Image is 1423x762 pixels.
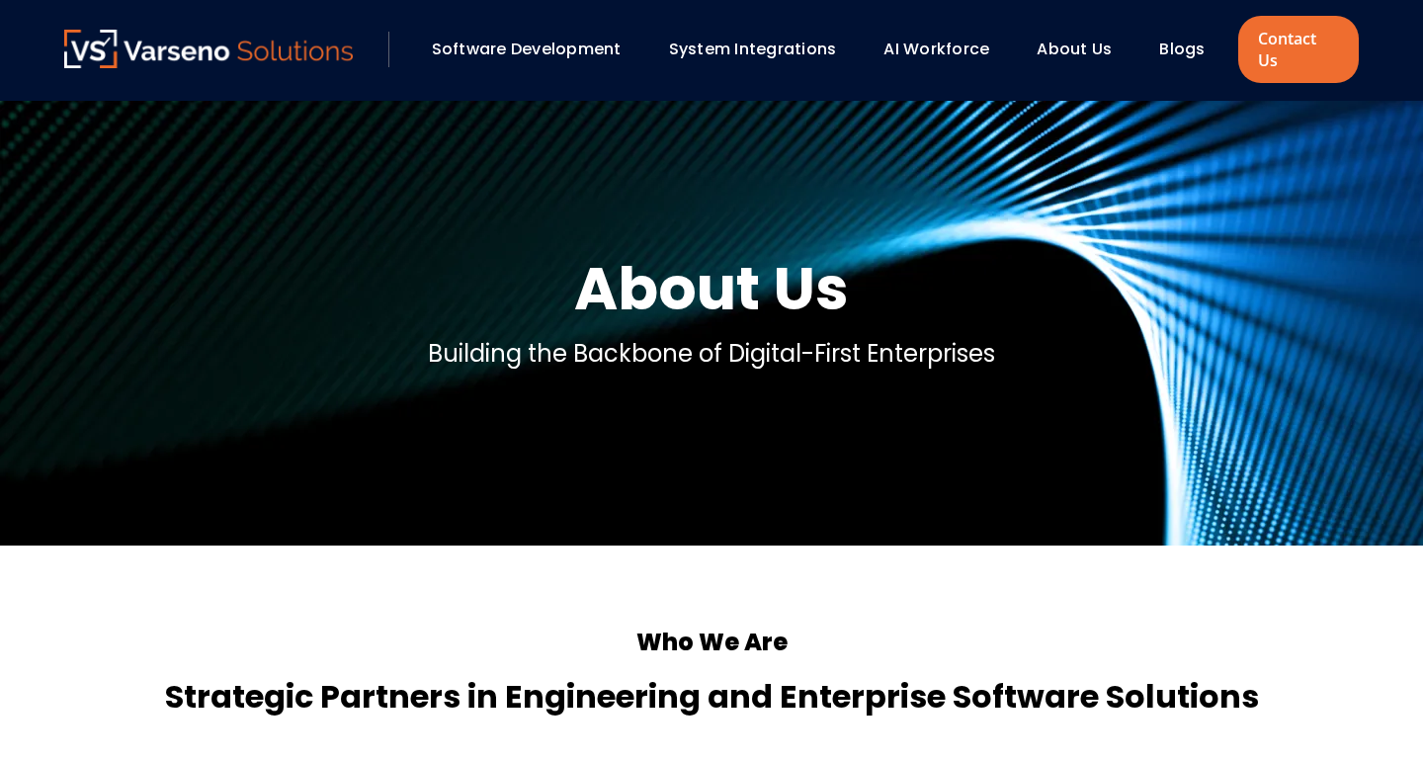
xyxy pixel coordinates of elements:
[1159,38,1205,60] a: Blogs
[659,33,865,66] div: System Integrations
[883,38,989,60] a: AI Workforce
[64,625,1359,660] h5: Who We Are
[428,336,995,372] p: Building the Backbone of Digital-First Enterprises
[64,30,353,69] a: Varseno Solutions – Product Engineering & IT Services
[874,33,1017,66] div: AI Workforce
[1037,38,1112,60] a: About Us
[1149,33,1232,66] div: Blogs
[1238,16,1359,83] a: Contact Us
[64,673,1359,720] h4: Strategic Partners in Engineering and Enterprise Software Solutions
[1027,33,1139,66] div: About Us
[64,30,353,68] img: Varseno Solutions – Product Engineering & IT Services
[669,38,837,60] a: System Integrations
[574,249,849,328] h1: About Us
[422,33,649,66] div: Software Development
[432,38,622,60] a: Software Development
